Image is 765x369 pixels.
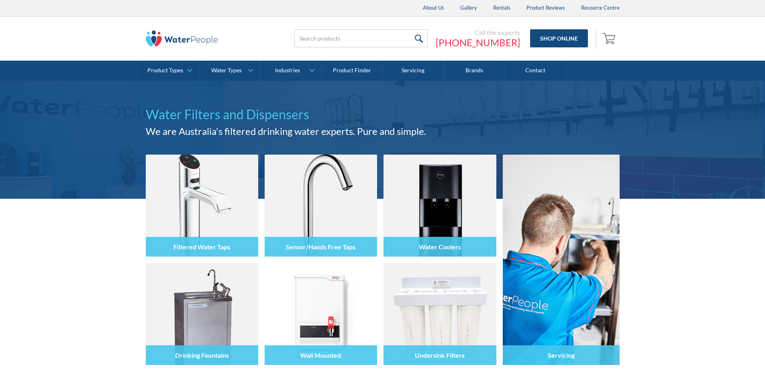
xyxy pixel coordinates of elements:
[530,29,588,47] a: Shop Online
[548,351,575,359] h4: Servicing
[138,61,199,81] a: Product Types
[265,155,377,257] img: Sensor/Hands Free Taps
[505,61,566,81] a: Contact
[436,37,520,49] a: [PHONE_NUMBER]
[286,243,355,251] h4: Sensor/Hands Free Taps
[600,29,620,48] a: Open empty cart
[384,155,496,257] img: Water Coolers
[146,263,258,365] img: Drinking Fountains
[300,351,341,359] h4: Wall Mounted
[384,263,496,365] img: Undersink Filters
[265,263,377,365] img: Wall Mounted
[294,29,428,47] input: Search products
[503,155,620,365] a: Servicing
[275,67,300,74] div: Industries
[322,61,383,81] a: Product Finder
[444,61,505,81] a: Brands
[383,61,444,81] a: Servicing
[211,67,242,74] div: Water Types
[419,243,461,251] h4: Water Coolers
[602,32,618,45] img: shopping cart
[415,351,465,359] h4: Undersink Filters
[175,351,229,359] h4: Drinking Fountains
[173,243,230,251] h4: Filtered Water Taps
[147,67,183,74] div: Product Types
[146,31,218,47] img: The Water People
[146,155,258,257] img: Filtered Water Taps
[260,61,321,81] a: Industries
[199,61,260,81] a: Water Types
[436,29,520,37] div: Call the experts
